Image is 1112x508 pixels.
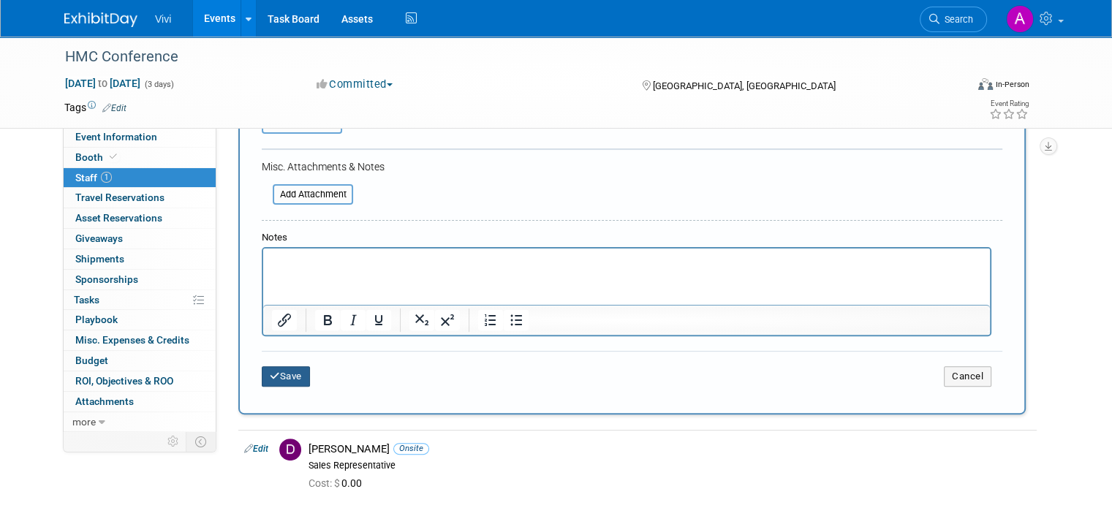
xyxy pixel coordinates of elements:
span: 0.00 [309,477,368,489]
span: Search [939,14,973,25]
div: In-Person [995,79,1029,90]
span: Travel Reservations [75,192,164,203]
i: Booth reservation complete [110,153,117,161]
div: [PERSON_NAME] [309,442,1031,456]
img: Format-Inperson.png [978,78,993,90]
a: Shipments [64,249,216,269]
a: Misc. Expenses & Credits [64,330,216,350]
button: Bold [315,310,340,330]
img: ExhibitDay [64,12,137,27]
button: Subscript [409,310,434,330]
div: Event Rating [989,100,1029,107]
a: more [64,412,216,432]
span: Attachments [75,395,134,407]
button: Underline [366,310,391,330]
a: Edit [244,444,268,454]
span: Asset Reservations [75,212,162,224]
span: Giveaways [75,232,123,244]
span: Shipments [75,253,124,265]
a: Tasks [64,290,216,310]
a: Sponsorships [64,270,216,289]
span: Sponsorships [75,273,138,285]
button: Cancel [944,366,991,387]
span: Cost: $ [309,477,341,489]
a: Search [920,7,987,32]
a: Event Information [64,127,216,147]
a: Playbook [64,310,216,330]
button: Save [262,366,310,387]
span: Onsite [393,443,429,454]
div: Event Format [887,76,1029,98]
span: Vivi [155,13,171,25]
span: to [96,77,110,89]
button: Bullet list [504,310,529,330]
button: Committed [311,77,398,92]
button: Superscript [435,310,460,330]
div: Sales Representative [309,460,1031,471]
a: Budget [64,351,216,371]
span: (3 days) [143,80,174,89]
span: Budget [75,355,108,366]
span: Misc. Expenses & Credits [75,334,189,346]
a: Giveaways [64,229,216,249]
a: Travel Reservations [64,188,216,208]
td: Tags [64,100,126,115]
span: 1 [101,172,112,183]
span: Tasks [74,294,99,306]
td: Personalize Event Tab Strip [161,432,186,451]
span: [DATE] [DATE] [64,77,141,90]
div: Notes [262,231,991,245]
a: Attachments [64,392,216,412]
a: Booth [64,148,216,167]
span: Playbook [75,314,118,325]
div: Misc. Attachments & Notes [262,159,1002,174]
span: Staff [75,172,112,183]
a: Asset Reservations [64,208,216,228]
a: ROI, Objectives & ROO [64,371,216,391]
img: Amy Barker [1006,5,1034,33]
div: HMC Conference [60,44,948,70]
iframe: Rich Text Area [263,249,990,305]
span: ROI, Objectives & ROO [75,375,173,387]
button: Insert/edit link [272,310,297,330]
span: more [72,416,96,428]
img: D.jpg [279,439,301,460]
button: Numbered list [478,310,503,330]
span: Booth [75,151,120,163]
span: Event Information [75,131,157,143]
a: Staff1 [64,168,216,188]
td: Toggle Event Tabs [186,432,216,451]
button: Italic [341,310,366,330]
a: Edit [102,103,126,113]
span: [GEOGRAPHIC_DATA], [GEOGRAPHIC_DATA] [653,80,836,91]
